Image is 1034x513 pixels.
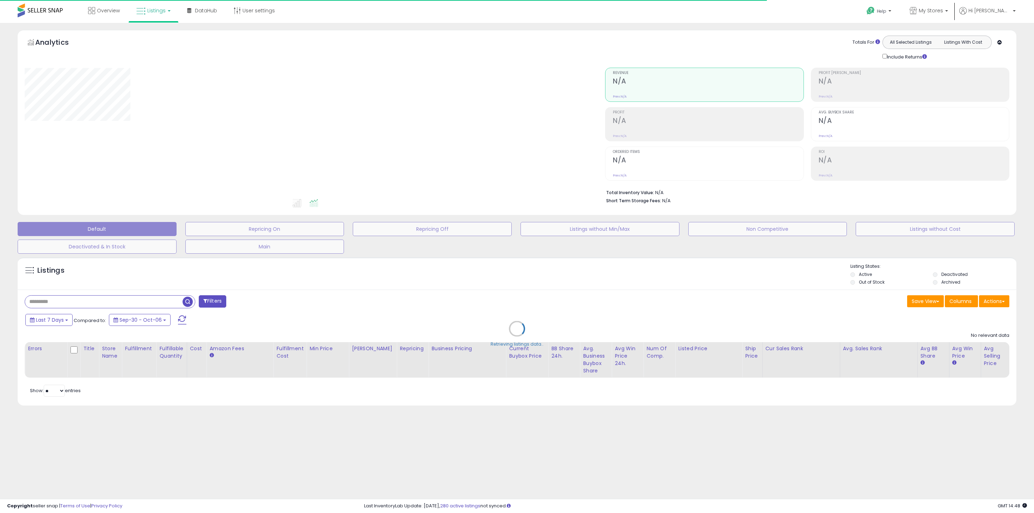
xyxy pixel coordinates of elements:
div: Include Returns [877,52,935,61]
small: Prev: N/A [819,173,832,178]
button: Non Competitive [688,222,847,236]
button: Repricing On [185,222,344,236]
button: Default [18,222,177,236]
small: Prev: N/A [819,94,832,99]
h2: N/A [613,156,803,166]
button: Deactivated & In Stock [18,240,177,254]
span: Revenue [613,71,803,75]
small: Prev: N/A [613,134,627,138]
small: Prev: N/A [613,94,627,99]
li: N/A [606,188,1004,196]
a: Hi [PERSON_NAME] [959,7,1016,23]
span: Hi [PERSON_NAME] [968,7,1011,14]
h2: N/A [613,77,803,87]
h2: N/A [613,117,803,126]
button: All Selected Listings [885,38,937,47]
span: Ordered Items [613,150,803,154]
span: Profit [PERSON_NAME] [819,71,1009,75]
span: ROI [819,150,1009,154]
div: Totals For [853,39,880,46]
div: Retrieving listings data.. [491,341,543,347]
button: Listings without Min/Max [521,222,679,236]
small: Prev: N/A [819,134,832,138]
span: Overview [97,7,120,14]
button: Main [185,240,344,254]
h2: N/A [819,156,1009,166]
span: Avg. Buybox Share [819,111,1009,115]
span: DataHub [195,7,217,14]
span: My Stores [919,7,943,14]
h2: N/A [819,117,1009,126]
button: Listings With Cost [937,38,989,47]
button: Repricing Off [353,222,512,236]
h2: N/A [819,77,1009,87]
a: Help [861,1,898,23]
i: Get Help [866,6,875,15]
span: Profit [613,111,803,115]
b: Total Inventory Value: [606,190,654,196]
b: Short Term Storage Fees: [606,198,661,204]
h5: Analytics [35,37,82,49]
button: Listings without Cost [856,222,1015,236]
span: Listings [147,7,166,14]
small: Prev: N/A [613,173,627,178]
span: Help [877,8,886,14]
span: N/A [662,197,671,204]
